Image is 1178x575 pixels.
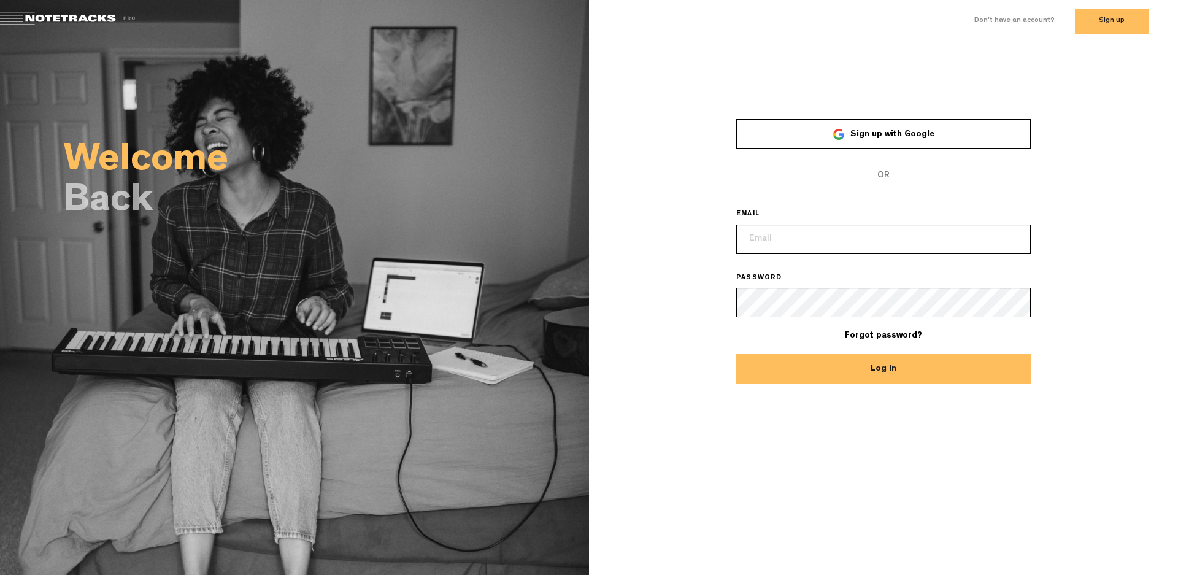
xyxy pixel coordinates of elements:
[736,210,777,220] label: EMAIL
[736,161,1031,190] span: OR
[64,185,589,220] h2: Back
[1075,9,1149,34] button: Sign up
[736,274,799,284] label: PASSWORD
[845,331,922,340] a: Forgot password?
[64,145,589,179] h2: Welcome
[974,16,1055,26] label: Don't have an account?
[850,130,934,139] span: Sign up with Google
[736,354,1031,384] button: Log In
[736,225,1031,254] input: Email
